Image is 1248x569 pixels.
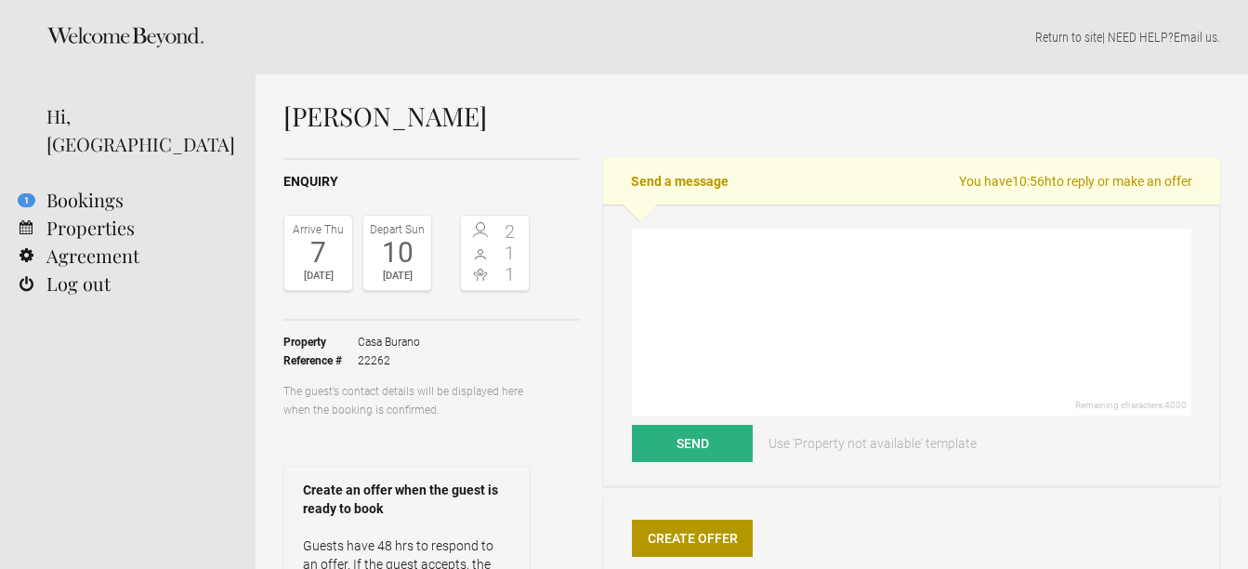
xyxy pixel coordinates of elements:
[358,351,420,370] span: 22262
[495,222,525,241] span: 2
[283,333,358,351] strong: Property
[283,102,1220,130] h1: [PERSON_NAME]
[289,220,348,239] div: Arrive Thu
[603,158,1220,205] h2: Send a message
[289,267,348,285] div: [DATE]
[959,172,1192,191] span: You have to reply or make an offer
[755,425,990,462] a: Use 'Property not available' template
[368,239,427,267] div: 10
[283,28,1220,46] p: | NEED HELP? .
[1012,174,1052,189] flynt-countdown: 10:56h
[283,351,358,370] strong: Reference #
[283,382,530,419] p: The guest’s contact details will be displayed here when the booking is confirmed.
[358,333,420,351] span: Casa Burano
[303,481,510,518] strong: Create an offer when the guest is ready to book
[283,172,580,192] h2: Enquiry
[495,244,525,262] span: 1
[46,102,228,158] div: Hi, [GEOGRAPHIC_DATA]
[289,239,348,267] div: 7
[632,520,753,557] a: Create Offer
[18,193,35,207] flynt-notification-badge: 1
[368,267,427,285] div: [DATE]
[632,425,753,462] button: Send
[495,265,525,284] span: 1
[1174,30,1217,45] a: Email us
[368,220,427,239] div: Depart Sun
[1035,30,1102,45] a: Return to site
